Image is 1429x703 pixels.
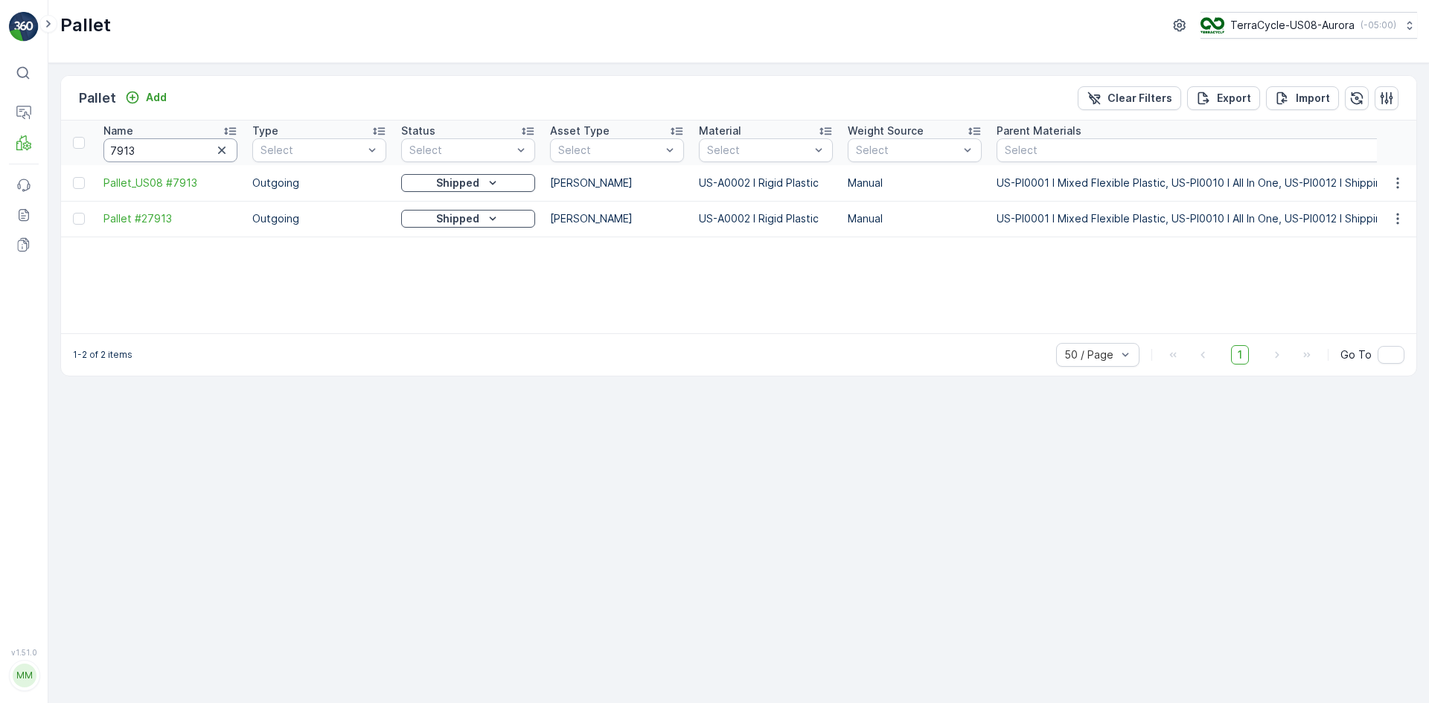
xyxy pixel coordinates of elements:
button: Add [119,89,173,106]
div: Toggle Row Selected [73,213,85,225]
span: Tare Weight : [13,318,83,330]
img: image_ci7OI47.png [1201,17,1224,33]
p: Select [856,143,959,158]
p: Status [401,123,435,138]
span: Material : [13,367,63,379]
span: Pallet_US08 #7892 [49,244,147,257]
p: Pallet [60,13,111,37]
div: Toggle Row Selected [73,177,85,189]
span: Name : [13,244,49,257]
button: Shipped [401,210,535,228]
span: 70 [83,318,97,330]
p: Clear Filters [1107,91,1172,106]
span: US-A0171 I Fabric, Clothing, Shoes, Bags, Etc [63,367,293,379]
p: Select [558,143,661,158]
button: MM [9,660,39,691]
p: ( -05:00 ) [1361,19,1396,31]
span: Total Weight : [13,269,87,281]
p: Select [707,143,810,158]
p: Select [409,143,512,158]
p: Shipped [436,211,479,226]
span: v 1.51.0 [9,648,39,657]
p: Shipped [436,176,479,190]
button: Shipped [401,174,535,192]
p: US-A0002 I Rigid Plastic [699,176,833,190]
p: TerraCycle-US08-Aurora [1230,18,1355,33]
p: [PERSON_NAME] [550,176,684,190]
button: Import [1266,86,1339,110]
p: Manual [848,211,982,226]
button: Export [1187,86,1260,110]
span: [PERSON_NAME] [79,342,164,355]
p: Pallet_US08 #7892 [656,13,770,31]
p: Export [1217,91,1251,106]
p: Add [146,90,167,105]
p: Outgoing [252,211,386,226]
input: Search [103,138,237,162]
p: Name [103,123,133,138]
p: Pallet [79,88,116,109]
a: Pallet #27913 [103,211,237,226]
p: Import [1296,91,1330,106]
p: Select [260,143,363,158]
span: Go To [1340,347,1372,362]
span: Net Weight : [13,293,78,306]
p: Parent Materials [997,123,1081,138]
span: Asset Type : [13,342,79,355]
p: 1-2 of 2 items [73,349,132,361]
p: Type [252,123,278,138]
p: Asset Type [550,123,610,138]
span: - [78,293,83,306]
a: Pallet_US08 #7913 [103,176,237,190]
span: 70 [87,269,100,281]
p: US-A0002 I Rigid Plastic [699,211,833,226]
span: 1 [1231,345,1249,365]
div: MM [13,664,36,687]
p: Outgoing [252,176,386,190]
p: Weight Source [848,123,924,138]
p: [PERSON_NAME] [550,211,684,226]
p: Material [699,123,741,138]
button: TerraCycle-US08-Aurora(-05:00) [1201,12,1417,39]
button: Clear Filters [1078,86,1181,110]
img: logo [9,12,39,42]
p: Manual [848,176,982,190]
